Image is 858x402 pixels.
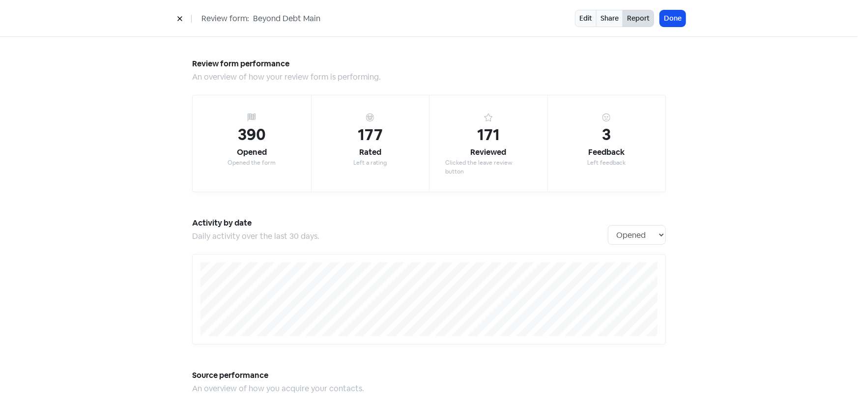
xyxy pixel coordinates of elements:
[237,146,267,158] div: Opened
[602,123,611,146] div: 3
[623,10,654,27] button: Report
[587,158,626,167] div: Left feedback
[192,383,666,395] div: An overview of how you acquire your contacts.
[353,158,387,167] div: Left a rating
[575,10,597,27] a: Edit
[660,10,686,27] button: Done
[228,158,276,167] div: Opened the form
[201,13,249,25] span: Review form:
[192,57,666,71] h5: Review form performance
[470,146,506,158] div: Reviewed
[192,368,666,383] h5: Source performance
[588,146,625,158] div: Feedback
[238,123,266,146] div: 390
[358,123,383,146] div: 177
[445,158,532,176] div: Clicked the leave review button
[477,123,500,146] div: 171
[192,71,666,83] div: An overview of how your review form is performing.
[596,10,623,27] a: Share
[192,230,608,242] div: Daily activity over the last 30 days.
[359,146,381,158] div: Rated
[192,216,608,230] h5: Activity by date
